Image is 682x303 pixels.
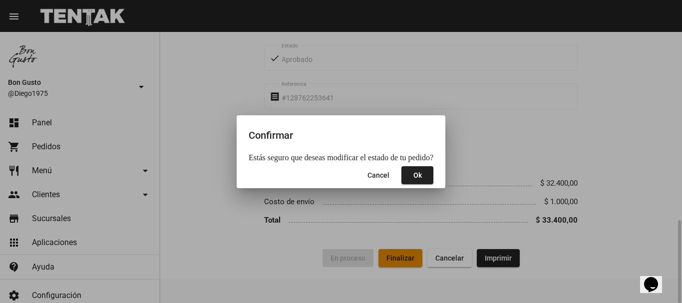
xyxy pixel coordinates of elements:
h2: Confirmar [249,127,433,143]
button: Close dialog [401,166,433,184]
iframe: chat widget [640,263,672,293]
mat-dialog-content: Estás seguro que deseas modificar el estado de tu pedido? [237,153,445,162]
button: Close dialog [359,166,397,184]
span: Ok [413,171,422,179]
span: Cancel [367,171,389,179]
